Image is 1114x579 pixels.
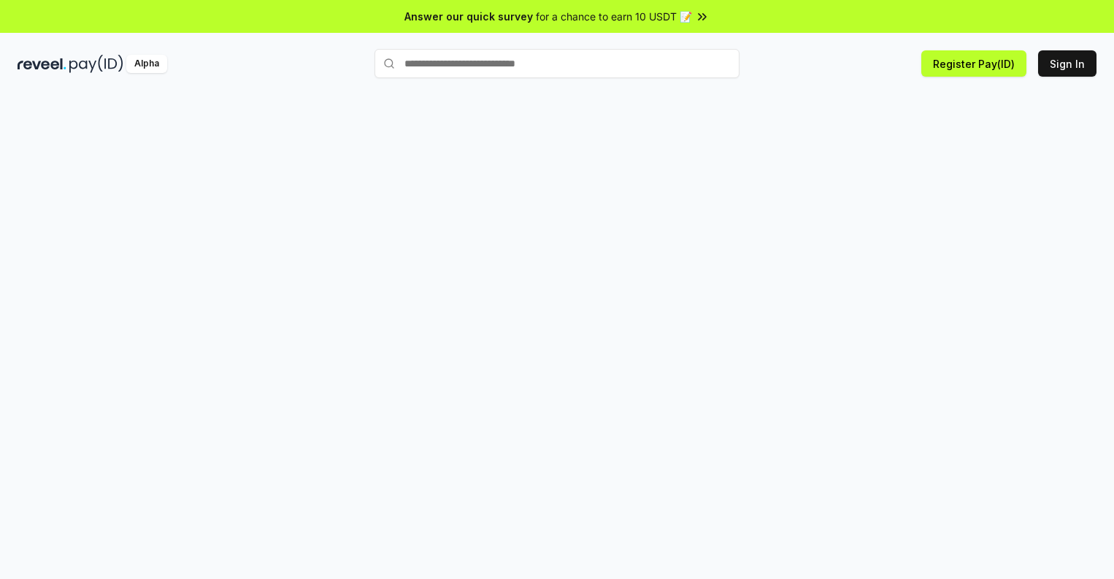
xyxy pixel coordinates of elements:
[1038,50,1096,77] button: Sign In
[404,9,533,24] span: Answer our quick survey
[921,50,1026,77] button: Register Pay(ID)
[126,55,167,73] div: Alpha
[69,55,123,73] img: pay_id
[18,55,66,73] img: reveel_dark
[536,9,692,24] span: for a chance to earn 10 USDT 📝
